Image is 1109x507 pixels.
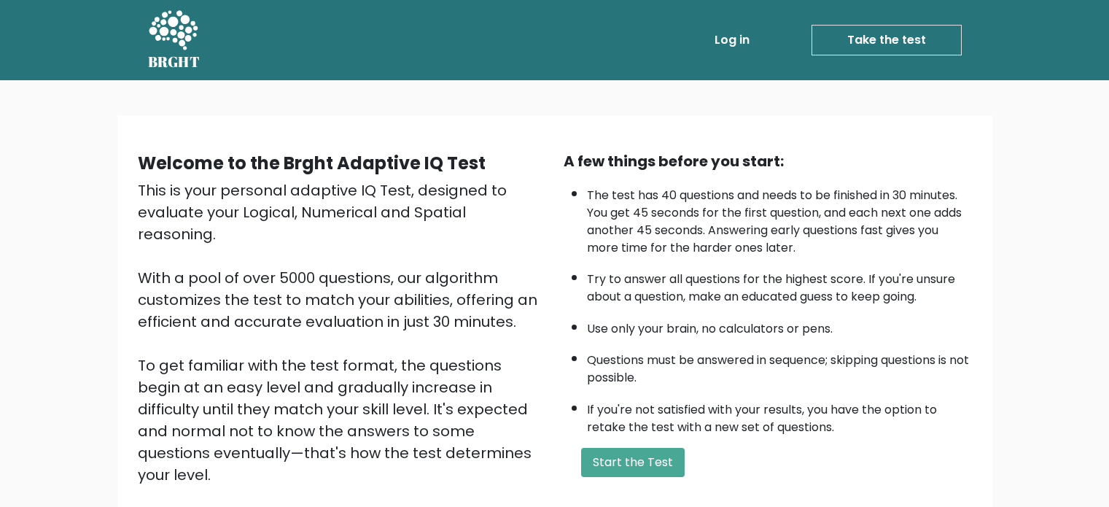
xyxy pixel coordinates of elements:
[587,179,972,257] li: The test has 40 questions and needs to be finished in 30 minutes. You get 45 seconds for the firs...
[812,25,962,55] a: Take the test
[564,150,972,172] div: A few things before you start:
[581,448,685,477] button: Start the Test
[148,6,201,74] a: BRGHT
[148,53,201,71] h5: BRGHT
[587,313,972,338] li: Use only your brain, no calculators or pens.
[587,344,972,387] li: Questions must be answered in sequence; skipping questions is not possible.
[587,263,972,306] li: Try to answer all questions for the highest score. If you're unsure about a question, make an edu...
[709,26,755,55] a: Log in
[138,151,486,175] b: Welcome to the Brght Adaptive IQ Test
[587,394,972,436] li: If you're not satisfied with your results, you have the option to retake the test with a new set ...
